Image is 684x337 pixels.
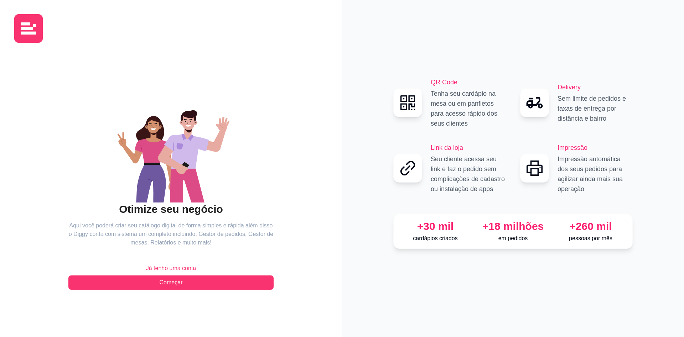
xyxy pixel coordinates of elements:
[558,82,633,92] h2: Delivery
[477,220,549,233] div: +18 milhões
[555,220,627,233] div: +260 mil
[68,221,274,247] article: Aqui você poderá criar seu catálogo digital de forma simples e rápida além disso o Diggy conta co...
[399,234,471,243] p: cardápios criados
[146,264,196,273] span: Já tenho uma conta
[477,234,549,243] p: em pedidos
[555,234,627,243] p: pessoas por mês
[431,143,506,153] h2: Link da loja
[399,220,471,233] div: +30 mil
[558,154,633,194] p: Impressão automática dos seus pedidos para agilizar ainda mais sua operação
[431,77,506,87] h2: QR Code
[68,275,274,290] button: Começar
[431,154,506,194] p: Seu cliente acessa seu link e faz o pedido sem complicações de cadastro ou instalação de apps
[558,94,633,123] p: Sem limite de pedidos e taxas de entrega por distância e bairro
[68,96,274,202] div: animation
[68,261,274,275] button: Já tenho uma conta
[558,143,633,153] h2: Impressão
[68,202,274,216] h2: Otimize seu negócio
[431,89,506,128] p: Tenha seu cardápio na mesa ou em panfletos para acesso rápido dos seus clientes
[160,278,183,287] span: Começar
[14,14,43,43] img: logo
